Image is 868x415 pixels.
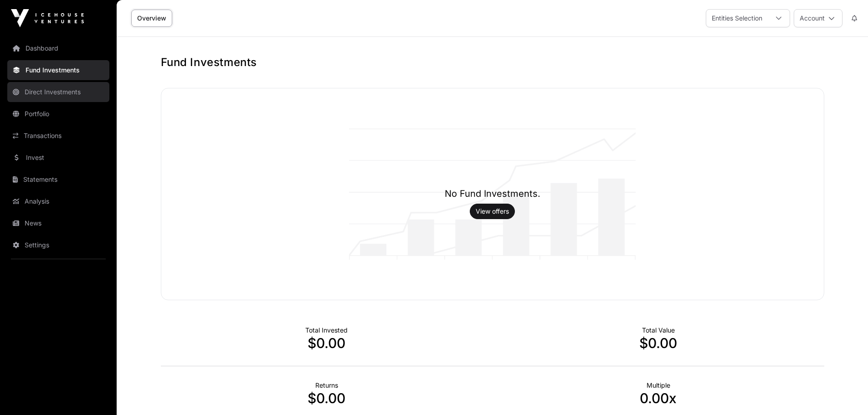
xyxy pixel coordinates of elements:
[470,204,515,219] button: View offers
[7,126,109,146] a: Transactions
[7,104,109,124] a: Portfolio
[7,60,109,80] a: Fund Investments
[822,371,868,415] iframe: Chat Widget
[445,187,540,200] h1: No Fund Investments.
[161,335,493,351] p: $0.00
[7,235,109,255] a: Settings
[476,207,509,216] a: View offers
[131,10,172,27] a: Overview
[7,169,109,190] a: Statements
[706,10,768,27] div: Entities Selection
[7,82,109,102] a: Direct Investments
[7,148,109,168] a: Invest
[7,191,109,211] a: Analysis
[493,381,824,390] p: Multiple
[161,326,493,335] p: Total Invested
[161,55,824,70] h1: Fund Investments
[493,390,824,406] p: 0.00x
[493,335,824,351] p: $0.00
[7,213,109,233] a: News
[493,326,824,335] p: Total Value
[161,381,493,390] p: Returns
[7,38,109,58] a: Dashboard
[11,9,84,27] img: Icehouse Ventures Logo
[794,9,842,27] button: Account
[161,390,493,406] p: $0.00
